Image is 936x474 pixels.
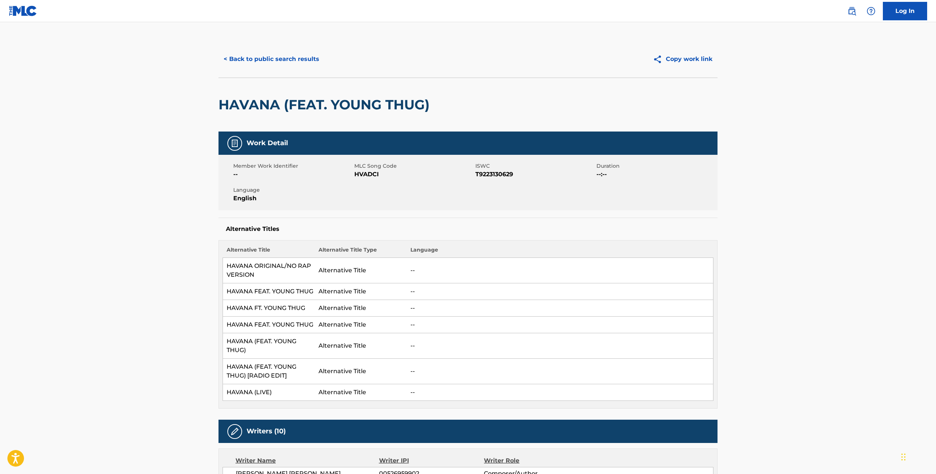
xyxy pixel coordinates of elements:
[218,50,324,68] button: < Back to public search results
[233,162,352,170] span: Member Work Identifier
[883,2,927,20] a: Log In
[847,7,856,16] img: search
[223,317,315,333] td: HAVANA FEAT. YOUNG THUG
[315,317,407,333] td: Alternative Title
[315,384,407,401] td: Alternative Title
[223,333,315,359] td: HAVANA (FEAT. YOUNG THUG)
[235,456,379,465] div: Writer Name
[379,456,484,465] div: Writer IPI
[864,4,878,18] div: Help
[844,4,859,18] a: Public Search
[233,170,352,179] span: --
[648,50,718,68] button: Copy work link
[233,194,352,203] span: English
[407,283,713,300] td: --
[223,258,315,283] td: HAVANA ORIGINAL/NO RAP VERSION
[230,427,239,436] img: Writers
[407,359,713,384] td: --
[315,283,407,300] td: Alternative Title
[596,162,716,170] span: Duration
[354,162,474,170] span: MLC Song Code
[315,246,407,258] th: Alternative Title Type
[407,246,713,258] th: Language
[223,359,315,384] td: HAVANA (FEAT. YOUNG THUG) [RADIO EDIT]
[475,162,595,170] span: ISWC
[354,170,474,179] span: HVADCI
[315,300,407,317] td: Alternative Title
[901,446,906,468] div: Drag
[407,317,713,333] td: --
[407,258,713,283] td: --
[226,225,710,233] h5: Alternative Titles
[218,96,433,113] h2: HAVANA (FEAT. YOUNG THUG)
[867,7,875,16] img: help
[230,139,239,148] img: Work Detail
[223,300,315,317] td: HAVANA FT. YOUNG THUG
[223,283,315,300] td: HAVANA FEAT. YOUNG THUG
[247,427,286,436] h5: Writers (10)
[653,55,666,64] img: Copy work link
[484,456,579,465] div: Writer Role
[223,384,315,401] td: HAVANA (LIVE)
[315,333,407,359] td: Alternative Title
[315,258,407,283] td: Alternative Title
[233,186,352,194] span: Language
[407,384,713,401] td: --
[223,246,315,258] th: Alternative Title
[899,439,936,474] iframe: Chat Widget
[596,170,716,179] span: --:--
[315,359,407,384] td: Alternative Title
[407,300,713,317] td: --
[9,6,37,16] img: MLC Logo
[475,170,595,179] span: T9223130629
[247,139,288,147] h5: Work Detail
[407,333,713,359] td: --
